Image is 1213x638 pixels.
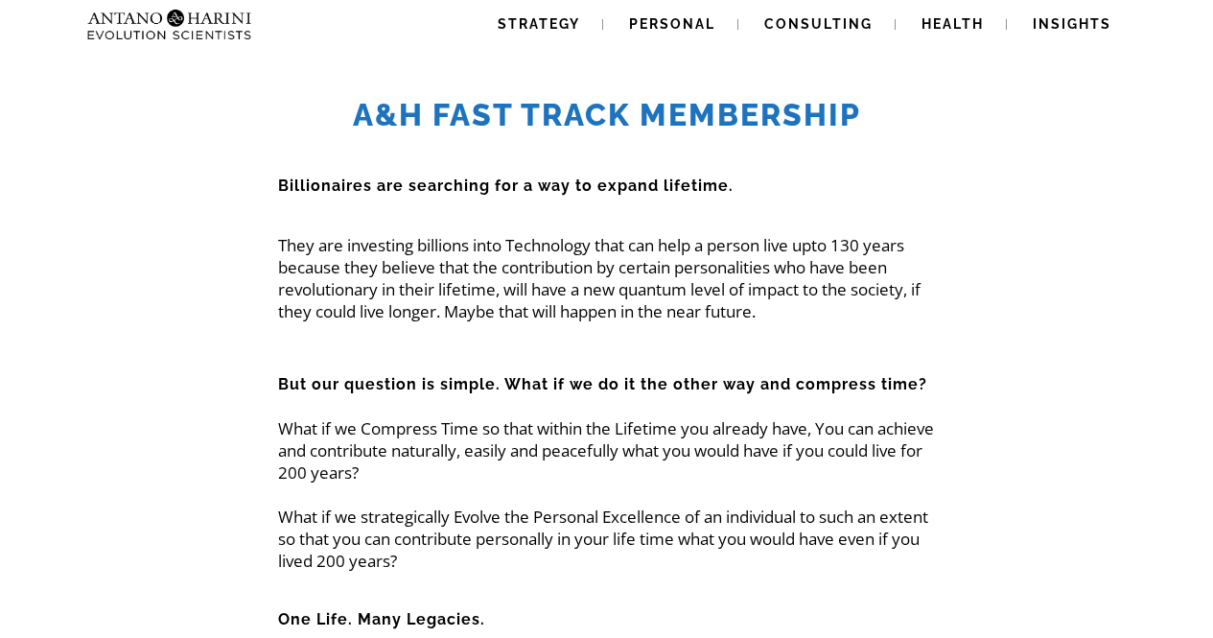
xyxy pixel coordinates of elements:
[278,373,935,395] h5: But our question is simple. What if we do it the other way and compress time?
[278,234,935,322] p: They are investing billions into Technology that can help a person live upto 130 years because th...
[764,16,873,32] span: Consulting
[278,395,935,572] p: What if we Compress Time so that within the Lifetime you already have, You can achieve and contri...
[629,16,715,32] span: Personal
[278,586,935,630] h5: One Life. Many Legacies.
[81,97,1133,133] h2: A&H Fast Track MemBership
[278,175,935,197] h5: Billionaires are searching for a way to expand lifetime.
[921,16,984,32] span: Health
[1033,16,1111,32] span: Insights
[498,16,580,32] span: Strategy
